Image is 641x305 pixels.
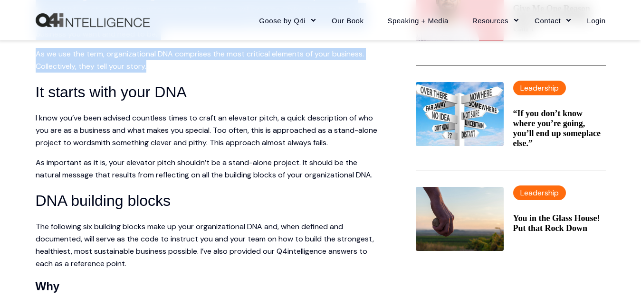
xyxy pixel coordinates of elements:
span: I know you’ve been advised countless times to craft an elevator pitch, a quick description of who... [36,113,377,148]
span: The following six building blocks make up your organizational DNA and, when defined and documente... [36,222,374,268]
a: You in the Glass House! Put that Rock Down [513,213,606,233]
a: “If you don’t know where you’re going, you’ll end up someplace else.” [513,109,606,148]
img: Hand holding rock, poised to throw [416,187,504,251]
h3: DNA building blocks [36,189,378,213]
label: Leadership [513,185,566,200]
label: Leadership [513,81,566,95]
h3: It starts with your DNA [36,80,378,104]
a: Back to Home [36,13,150,28]
img: Q4intelligence, LLC logo [36,13,150,28]
span: As important as it is, your elevator pitch shouldn’t be a stand-alone project. It should be the n... [36,157,373,180]
span: As we use the term, organizational DNA comprises the most critical elements of your business. Col... [36,49,364,71]
h4: Why [36,277,378,296]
